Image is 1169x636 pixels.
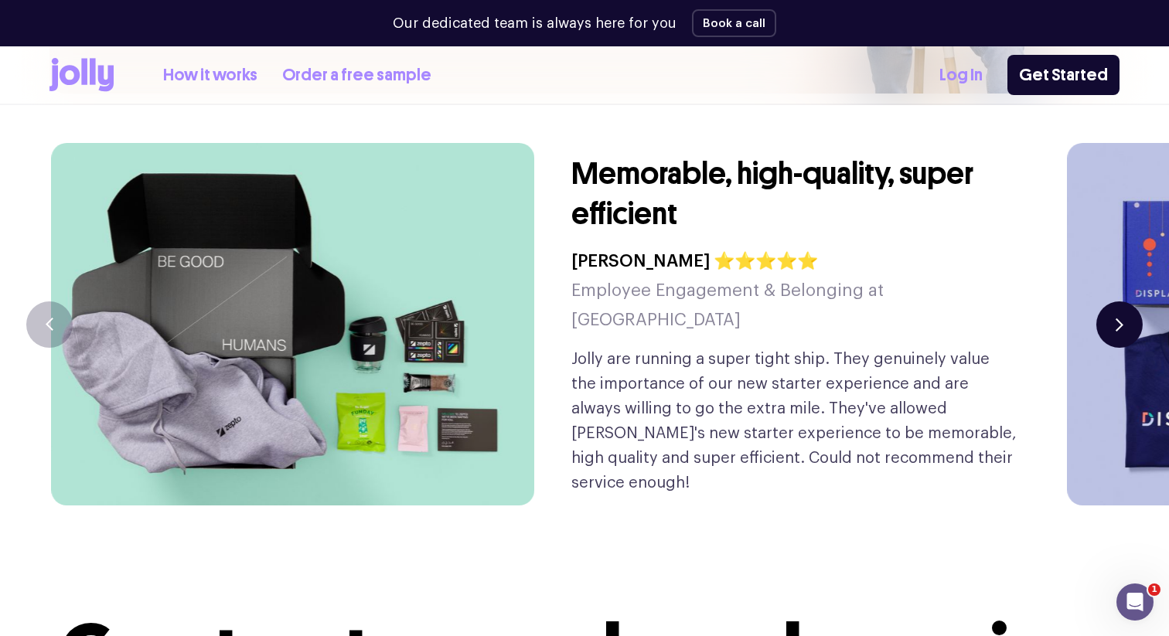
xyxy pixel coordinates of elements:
[692,9,776,37] button: Book a call
[571,276,1017,335] h5: Employee Engagement & Belonging at [GEOGRAPHIC_DATA]
[571,154,1017,234] h3: Memorable, high-quality, super efficient
[1116,583,1154,621] iframe: Intercom live chat
[1007,55,1120,95] a: Get Started
[571,347,1017,495] p: Jolly are running a super tight ship. They genuinely value the importance of our new starter expe...
[163,63,257,88] a: How it works
[1148,583,1160,596] span: 1
[571,247,1017,276] h4: [PERSON_NAME] ⭐⭐⭐⭐⭐
[939,63,983,88] a: Log In
[393,13,677,34] p: Our dedicated team is always here for you
[282,63,431,88] a: Order a free sample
